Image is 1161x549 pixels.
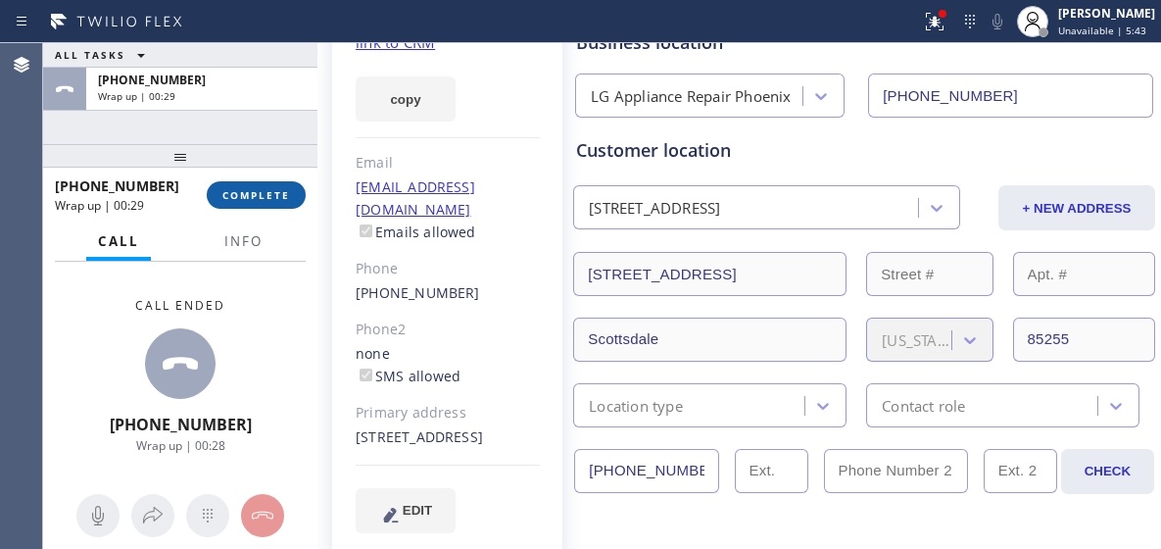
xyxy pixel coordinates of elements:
input: City [573,318,847,362]
div: [STREET_ADDRESS] [589,197,720,220]
button: Hang up [241,494,284,537]
button: Mute [984,8,1011,35]
div: Business location [576,29,1152,56]
span: EDIT [403,503,432,518]
span: Wrap up | 00:29 [98,89,175,103]
input: Phone Number 2 [824,449,968,493]
div: none [356,343,540,388]
button: COMPLETE [207,181,306,209]
span: Wrap up | 00:28 [136,437,225,454]
span: Call ended [135,297,225,314]
span: COMPLETE [222,188,290,202]
input: Phone Number [868,74,1153,118]
input: Ext. [735,449,808,493]
a: [EMAIL_ADDRESS][DOMAIN_NAME] [356,177,475,219]
label: SMS allowed [356,367,460,385]
button: Open dialpad [186,494,229,537]
span: [PHONE_NUMBER] [110,414,252,435]
div: LG Appliance Repair Phoenix [591,85,791,108]
button: ALL TASKS [43,43,165,67]
div: Contact role [882,394,965,417]
input: ZIP [1013,318,1155,362]
input: Ext. 2 [984,449,1057,493]
input: Apt. # [1013,252,1155,296]
div: [PERSON_NAME] [1058,5,1155,22]
div: Location type [589,394,683,417]
button: EDIT [356,488,456,533]
div: Phone [356,258,540,280]
button: CHECK [1061,449,1154,494]
label: Emails allowed [356,223,476,241]
button: copy [356,76,456,122]
div: Email [356,152,540,175]
button: + NEW ADDRESS [998,185,1155,230]
input: Phone Number [574,449,718,493]
span: Unavailable | 5:43 [1058,24,1146,37]
span: [PHONE_NUMBER] [98,72,206,88]
a: [PHONE_NUMBER] [356,283,480,302]
input: SMS allowed [360,369,372,381]
span: Info [224,232,263,250]
input: Street # [866,252,992,296]
div: Phone2 [356,319,540,341]
input: Address [573,252,847,296]
span: [PHONE_NUMBER] [55,176,179,195]
span: Wrap up | 00:29 [55,197,144,214]
input: Emails allowed [360,225,372,237]
button: Mute [76,494,120,537]
span: Call [98,232,139,250]
div: Customer location [576,137,1152,164]
a: link to CRM [356,32,435,52]
button: Call [86,223,151,261]
span: ALL TASKS [55,48,125,62]
button: Info [213,223,274,261]
button: Open directory [131,494,174,537]
div: [STREET_ADDRESS] [356,426,540,449]
div: Primary address [356,402,540,424]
